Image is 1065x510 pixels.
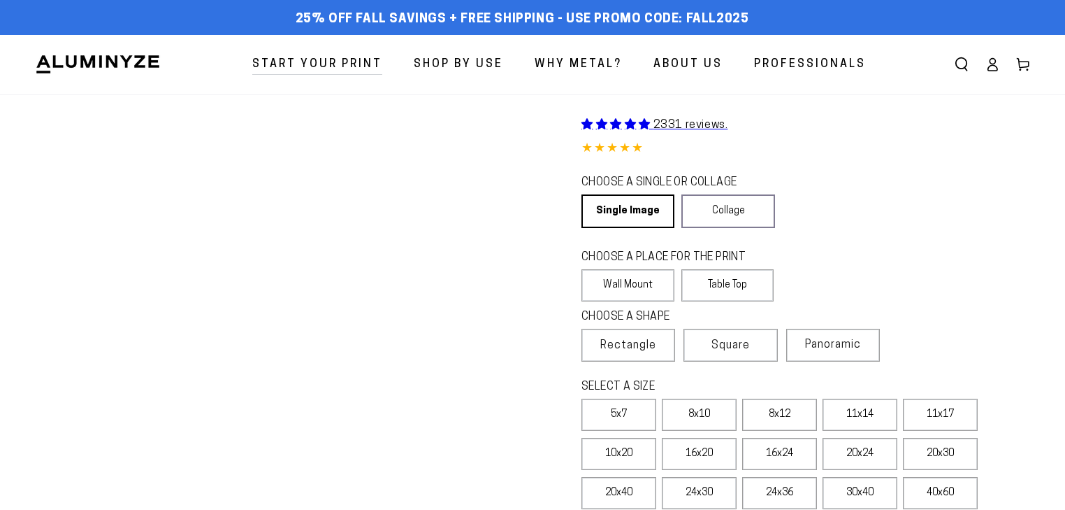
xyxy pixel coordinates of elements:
label: 16x20 [662,438,737,470]
div: 4.85 out of 5.0 stars [581,139,1030,160]
legend: SELECT A SIZE [581,379,845,395]
legend: CHOOSE A PLACE FOR THE PRINT [581,250,761,266]
label: 20x40 [581,477,656,509]
label: 8x12 [742,399,817,431]
label: 40x60 [903,477,978,509]
label: 11x14 [823,399,897,431]
label: 24x30 [662,477,737,509]
span: 2331 reviews. [653,120,728,131]
label: 24x36 [742,477,817,509]
a: About Us [643,46,733,83]
label: 30x40 [823,477,897,509]
a: Why Metal? [524,46,632,83]
legend: CHOOSE A SINGLE OR COLLAGE [581,175,762,191]
img: Aluminyze [35,54,161,75]
span: Why Metal? [535,55,622,75]
span: Panoramic [805,339,861,350]
span: Shop By Use [414,55,503,75]
label: 10x20 [581,438,656,470]
label: 20x24 [823,438,897,470]
a: Collage [681,194,774,228]
a: Professionals [744,46,876,83]
label: 5x7 [581,399,656,431]
span: Start Your Print [252,55,382,75]
a: Shop By Use [403,46,514,83]
span: Square [711,337,750,354]
a: 2331 reviews. [581,120,727,131]
label: Table Top [681,269,774,302]
span: Rectangle [600,337,656,354]
a: Start Your Print [242,46,393,83]
span: Professionals [754,55,866,75]
label: Wall Mount [581,269,674,302]
span: About Us [653,55,723,75]
summary: Search our site [946,49,977,80]
label: 20x30 [903,438,978,470]
legend: CHOOSE A SHAPE [581,309,763,325]
label: 16x24 [742,438,817,470]
label: 11x17 [903,399,978,431]
label: 8x10 [662,399,737,431]
a: Single Image [581,194,674,228]
span: 25% off FALL Savings + Free Shipping - Use Promo Code: FALL2025 [296,12,749,27]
